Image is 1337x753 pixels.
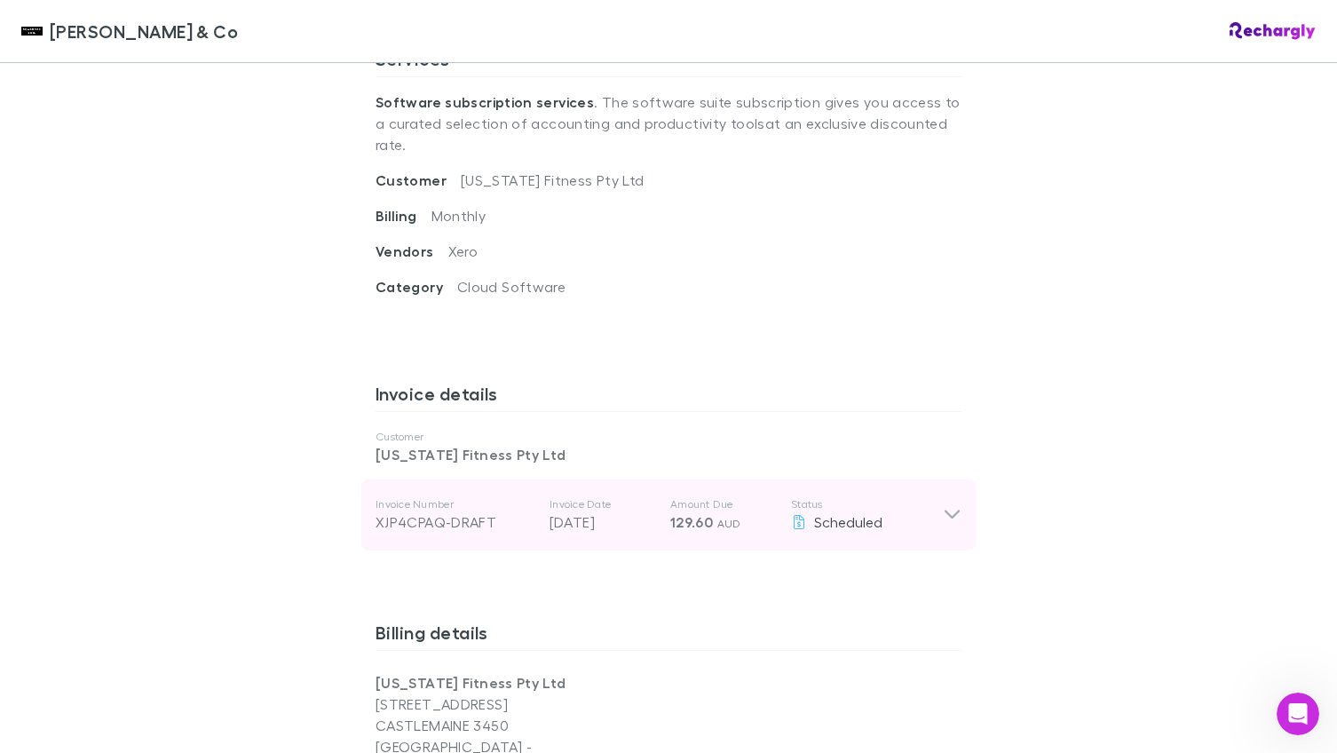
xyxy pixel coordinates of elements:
span: AUD [717,517,741,530]
span: Monthly [431,207,487,224]
p: [STREET_ADDRESS] [376,694,668,715]
p: [US_STATE] Fitness Pty Ltd [376,444,961,465]
span: Scheduled [814,513,882,530]
h3: Invoice details [376,383,961,411]
span: Vendors [376,242,448,260]
span: Billing [376,207,431,225]
p: [DATE] [550,511,656,533]
p: . The software suite subscription gives you access to a curated selection of accounting and produ... [376,77,961,170]
div: Invoice NumberXJP4CPAQ-DRAFTInvoice Date[DATE]Amount Due129.60 AUDStatusScheduled [361,480,976,551]
img: Shaddock & Co's Logo [21,20,43,42]
p: Status [791,497,943,511]
span: [PERSON_NAME] & Co [50,18,238,44]
span: Cloud Software [457,278,566,295]
img: Rechargly Logo [1230,22,1316,40]
h3: Billing details [376,622,961,650]
span: [US_STATE] Fitness Pty Ltd [461,171,645,188]
p: Amount Due [670,497,777,511]
span: Xero [448,242,478,259]
p: CASTLEMAINE 3450 [376,715,668,736]
p: Invoice Number [376,497,535,511]
p: Customer [376,430,961,444]
span: Customer [376,171,461,189]
strong: Software subscription services [376,93,594,111]
div: XJP4CPAQ-DRAFT [376,511,535,533]
span: 129.60 [670,513,713,531]
iframe: Intercom live chat [1277,693,1319,735]
span: Category [376,278,457,296]
p: Invoice Date [550,497,656,511]
p: [US_STATE] Fitness Pty Ltd [376,672,668,694]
